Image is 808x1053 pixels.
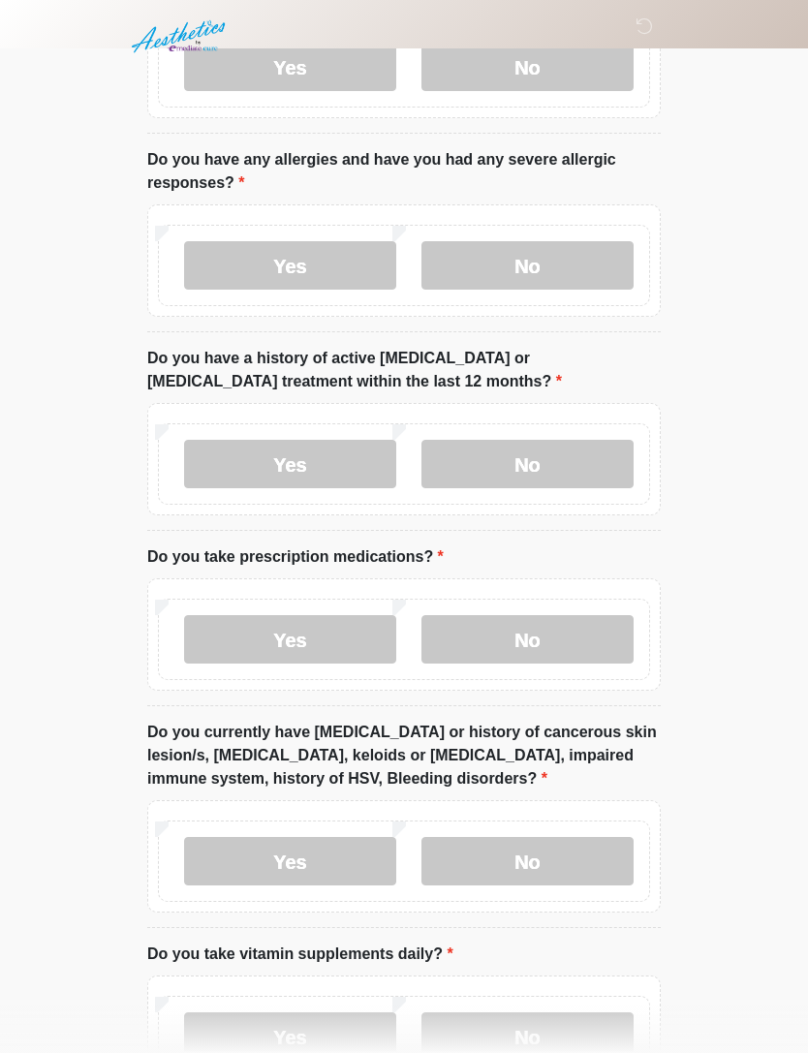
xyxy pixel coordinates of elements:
label: Do you have a history of active [MEDICAL_DATA] or [MEDICAL_DATA] treatment within the last 12 mon... [147,347,661,393]
label: Do you currently have [MEDICAL_DATA] or history of cancerous skin lesion/s, [MEDICAL_DATA], keloi... [147,721,661,790]
label: Yes [184,615,396,664]
label: No [421,615,634,664]
label: Do you have any allergies and have you had any severe allergic responses? [147,148,661,195]
label: Yes [184,241,396,290]
label: Do you take prescription medications? [147,545,444,569]
label: No [421,440,634,488]
label: No [421,837,634,885]
label: Yes [184,837,396,885]
label: No [421,241,634,290]
img: Aesthetics by Emediate Cure Logo [128,15,233,59]
label: Do you take vitamin supplements daily? [147,943,453,966]
label: Yes [184,440,396,488]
